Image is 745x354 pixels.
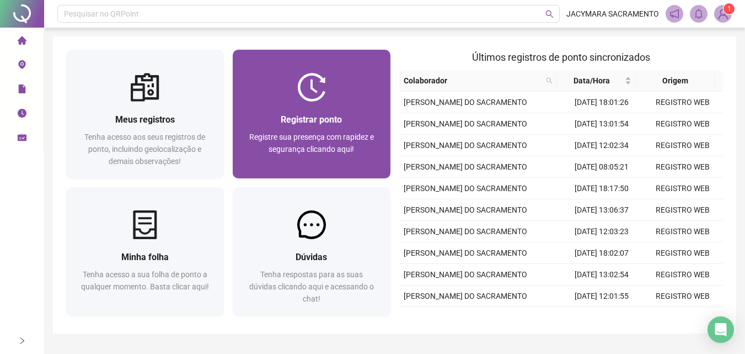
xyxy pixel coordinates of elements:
[561,75,623,87] span: Data/Hora
[121,252,169,262] span: Minha folha
[404,270,527,279] span: [PERSON_NAME] DO SACRAMENTO
[561,92,642,113] td: [DATE] 18:01:26
[233,187,390,316] a: DúvidasTenha respostas para as suas dúvidas clicando aqui e acessando o chat!
[642,178,723,199] td: REGISTRO WEB
[18,128,26,150] span: schedule
[642,135,723,156] td: REGISTRO WEB
[642,307,723,329] td: REGISTRO WEB
[561,221,642,242] td: [DATE] 12:03:23
[81,270,209,291] span: Tenha acesso a sua folha de ponto a qualquer momento. Basta clicar aqui!
[404,249,527,257] span: [PERSON_NAME] DO SACRAMENTO
[561,264,642,286] td: [DATE] 13:02:54
[642,156,723,178] td: REGISTRO WEB
[544,72,555,89] span: search
[727,5,731,13] span: 1
[557,70,636,92] th: Data/Hora
[715,6,731,22] img: 94985
[18,55,26,77] span: environment
[546,77,553,84] span: search
[561,307,642,329] td: [DATE] 07:50:46
[561,113,642,135] td: [DATE] 13:01:54
[642,199,723,221] td: REGISTRO WEB
[723,3,735,14] sup: Atualize o seu contato no menu Meus Dados
[404,162,527,171] span: [PERSON_NAME] DO SACRAMENTO
[249,270,374,303] span: Tenha respostas para as suas dúvidas clicando aqui e acessando o chat!
[561,242,642,264] td: [DATE] 18:02:07
[18,104,26,126] span: clock-circle
[233,50,390,178] a: Registrar pontoRegistre sua presença com rapidez e segurança clicando aqui!
[404,98,527,107] span: [PERSON_NAME] DO SACRAMENTO
[404,205,527,214] span: [PERSON_NAME] DO SACRAMENTO
[561,286,642,307] td: [DATE] 12:01:55
[545,10,554,18] span: search
[708,316,734,343] div: Open Intercom Messenger
[566,8,659,20] span: JACYMARA SACRAMENTO
[249,133,374,154] span: Registre sua presença com rapidez e segurança clicando aqui!
[642,221,723,242] td: REGISTRO WEB
[642,286,723,307] td: REGISTRO WEB
[84,133,205,166] span: Tenha acesso aos seus registros de ponto, incluindo geolocalização e demais observações!
[281,114,342,125] span: Registrar ponto
[404,75,542,87] span: Colaborador
[642,113,723,135] td: REGISTRO WEB
[115,114,175,125] span: Meus registros
[18,80,26,102] span: file
[18,337,26,345] span: right
[561,178,642,199] td: [DATE] 18:17:50
[404,184,527,193] span: [PERSON_NAME] DO SACRAMENTO
[561,135,642,156] td: [DATE] 12:02:34
[66,50,224,178] a: Meus registrosTenha acesso aos seus registros de ponto, incluindo geolocalização e demais observa...
[636,70,715,92] th: Origem
[404,227,527,236] span: [PERSON_NAME] DO SACRAMENTO
[642,242,723,264] td: REGISTRO WEB
[561,199,642,221] td: [DATE] 13:06:37
[669,9,679,19] span: notification
[561,156,642,178] td: [DATE] 08:05:21
[296,252,327,262] span: Dúvidas
[694,9,704,19] span: bell
[642,264,723,286] td: REGISTRO WEB
[642,92,723,113] td: REGISTRO WEB
[404,141,527,150] span: [PERSON_NAME] DO SACRAMENTO
[472,51,650,63] span: Últimos registros de ponto sincronizados
[404,119,527,128] span: [PERSON_NAME] DO SACRAMENTO
[66,187,224,316] a: Minha folhaTenha acesso a sua folha de ponto a qualquer momento. Basta clicar aqui!
[18,31,26,53] span: home
[404,292,527,300] span: [PERSON_NAME] DO SACRAMENTO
